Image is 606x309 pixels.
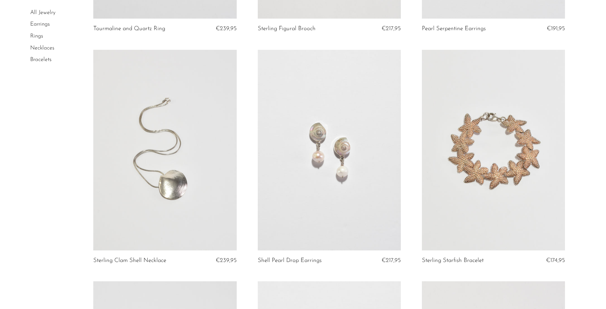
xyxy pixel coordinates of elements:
a: Bracelets [30,57,52,62]
a: Rings [30,33,43,39]
span: €217,95 [382,26,401,32]
a: Necklaces [30,45,54,51]
a: Sterling Figural Brooch [258,26,316,32]
a: Pearl Serpentine Earrings [422,26,486,32]
a: Earrings [30,22,50,27]
a: Shell Pearl Drop Earrings [258,257,322,264]
a: All Jewelry [30,10,55,15]
a: Sterling Clam Shell Necklace [93,257,166,264]
span: €191,95 [547,26,565,32]
span: €174,95 [546,257,565,263]
span: €239,95 [216,26,237,32]
a: Sterling Starfish Bracelet [422,257,484,264]
span: €239,95 [216,257,237,263]
span: €217,95 [382,257,401,263]
a: Tourmaline and Quartz Ring [93,26,165,32]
